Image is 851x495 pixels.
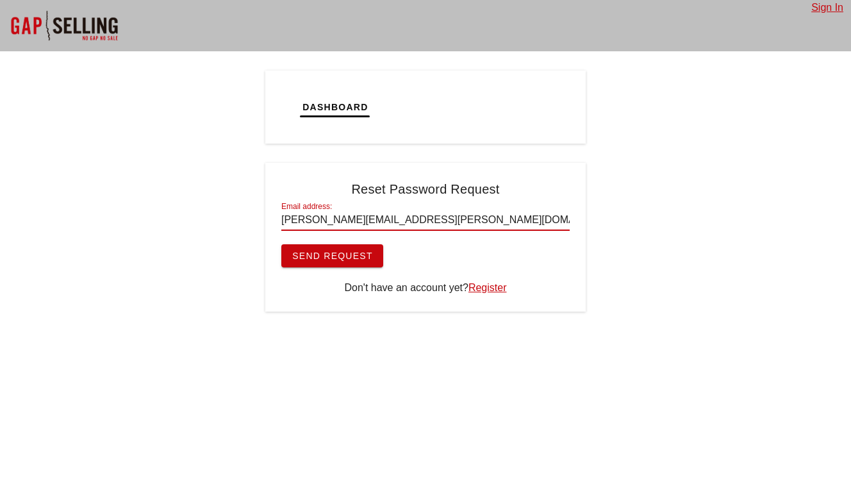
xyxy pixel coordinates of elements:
[532,102,566,112] span: Tasks
[281,280,570,296] div: Don't have an account yet?
[281,179,570,199] h4: Reset Password Request
[292,251,373,261] span: Send Request
[811,2,843,13] a: Sign In
[281,244,383,267] button: Send Request
[292,87,379,128] button: Dashboard
[522,87,577,128] button: Tasks
[281,202,332,212] label: Email address:
[454,102,511,112] span: Calendar
[302,102,368,112] span: Dashboard
[379,87,444,128] button: Tickets
[443,87,522,128] button: Calendar
[389,102,434,112] span: Tickets
[288,93,298,119] img: logo.png
[281,210,570,230] input: Enter email
[468,282,507,293] a: Register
